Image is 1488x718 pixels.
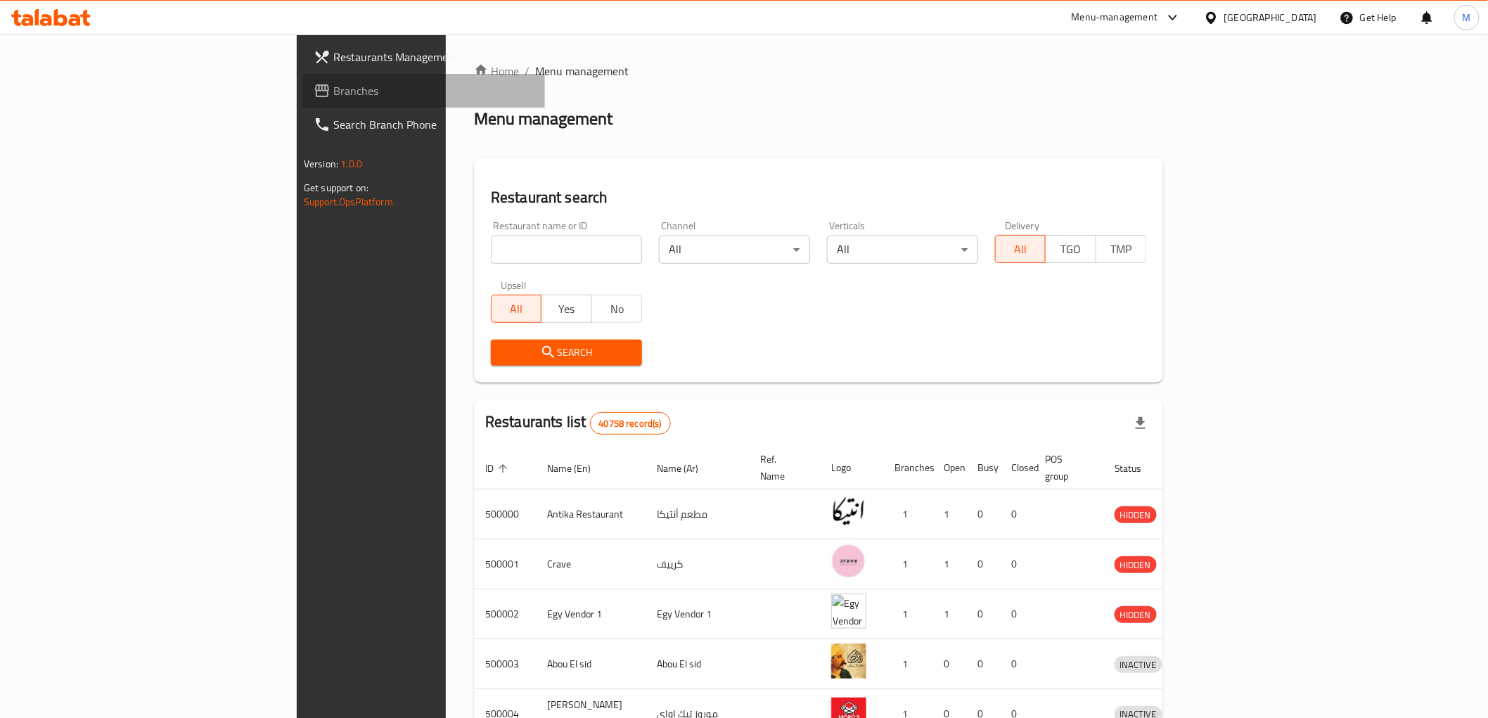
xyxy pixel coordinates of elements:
[883,539,932,589] td: 1
[1000,447,1034,489] th: Closed
[1005,221,1040,231] label: Delivery
[536,589,646,639] td: Egy Vendor 1
[1115,557,1157,573] span: HIDDEN
[536,489,646,539] td: Antika Restaurant
[932,639,966,689] td: 0
[760,451,803,485] span: Ref. Name
[1224,10,1317,25] div: [GEOGRAPHIC_DATA]
[536,539,646,589] td: Crave
[1115,607,1157,623] span: HIDDEN
[1102,239,1141,259] span: TMP
[491,187,1146,208] h2: Restaurant search
[932,489,966,539] td: 1
[995,235,1046,263] button: All
[1000,489,1034,539] td: 0
[491,340,642,366] button: Search
[1463,10,1471,25] span: M
[966,489,1000,539] td: 0
[1051,239,1090,259] span: TGO
[966,589,1000,639] td: 0
[831,494,866,529] img: Antika Restaurant
[966,539,1000,589] td: 0
[1115,507,1157,523] span: HIDDEN
[1115,460,1160,477] span: Status
[659,236,810,264] div: All
[333,82,534,99] span: Branches
[535,63,629,79] span: Menu management
[474,63,1163,79] nav: breadcrumb
[502,344,631,361] span: Search
[827,236,978,264] div: All
[883,589,932,639] td: 1
[966,447,1000,489] th: Busy
[333,49,534,65] span: Restaurants Management
[1000,539,1034,589] td: 0
[1115,656,1162,673] div: INACTIVE
[590,412,671,435] div: Total records count
[820,447,883,489] th: Logo
[536,639,646,689] td: Abou El sid
[485,460,512,477] span: ID
[831,643,866,679] img: Abou El sid
[491,236,642,264] input: Search for restaurant name or ID..
[591,295,642,323] button: No
[1001,239,1040,259] span: All
[598,299,636,319] span: No
[646,489,749,539] td: مطعم أنتيكا
[1115,657,1162,673] span: INACTIVE
[304,193,393,211] a: Support.OpsPlatform
[1045,451,1086,485] span: POS group
[1045,235,1096,263] button: TGO
[646,589,749,639] td: Egy Vendor 1
[491,295,541,323] button: All
[1115,506,1157,523] div: HIDDEN
[1096,235,1146,263] button: TMP
[1072,9,1158,26] div: Menu-management
[497,299,536,319] span: All
[304,155,338,173] span: Version:
[646,539,749,589] td: كرييف
[547,299,586,319] span: Yes
[591,417,670,430] span: 40758 record(s)
[501,281,527,290] label: Upsell
[302,74,545,108] a: Branches
[1115,556,1157,573] div: HIDDEN
[646,639,749,689] td: Abou El sid
[340,155,362,173] span: 1.0.0
[831,594,866,629] img: Egy Vendor 1
[657,460,717,477] span: Name (Ar)
[932,539,966,589] td: 1
[302,108,545,141] a: Search Branch Phone
[547,460,609,477] span: Name (En)
[1115,606,1157,623] div: HIDDEN
[932,589,966,639] td: 1
[966,639,1000,689] td: 0
[1124,406,1157,440] div: Export file
[1000,589,1034,639] td: 0
[883,447,932,489] th: Branches
[883,639,932,689] td: 1
[302,40,545,74] a: Restaurants Management
[485,411,671,435] h2: Restaurants list
[333,116,534,133] span: Search Branch Phone
[1000,639,1034,689] td: 0
[932,447,966,489] th: Open
[541,295,591,323] button: Yes
[304,179,368,197] span: Get support on:
[883,489,932,539] td: 1
[831,544,866,579] img: Crave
